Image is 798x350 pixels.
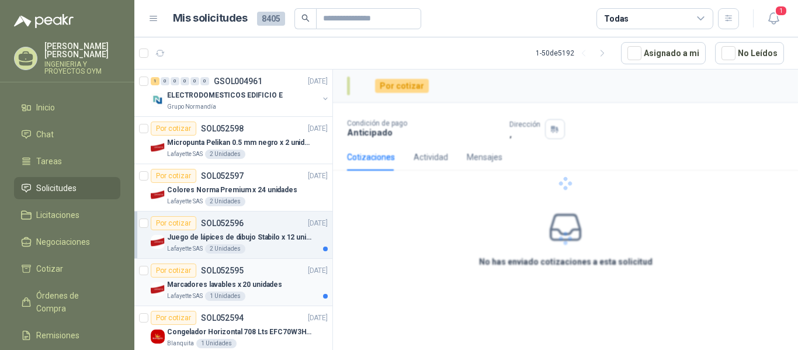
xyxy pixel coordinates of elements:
div: 0 [190,77,199,85]
span: Cotizar [36,262,63,275]
img: Company Logo [151,330,165,344]
span: Negociaciones [36,235,90,248]
p: [DATE] [308,218,328,229]
button: 1 [763,8,784,29]
p: INGENIERIA Y PROYECTOS OYM [44,61,120,75]
a: Chat [14,123,120,145]
div: 0 [171,77,179,85]
p: ELECTRODOMESTICOS EDIFICIO E [167,90,283,101]
span: Inicio [36,101,55,114]
span: Solicitudes [36,182,77,195]
a: Órdenes de Compra [14,285,120,320]
span: Órdenes de Compra [36,289,109,315]
p: SOL052597 [201,172,244,180]
a: Negociaciones [14,231,120,253]
p: SOL052596 [201,219,244,227]
div: 1 Unidades [205,292,245,301]
a: Remisiones [14,324,120,346]
div: 2 Unidades [205,150,245,159]
p: Micropunta Pelikan 0.5 mm negro x 2 unidades [167,137,313,148]
p: Blanquita [167,339,194,348]
p: Lafayette SAS [167,292,203,301]
p: Marcadores lavables x 20 unidades [167,279,282,290]
div: 1 [151,77,159,85]
span: Tareas [36,155,62,168]
p: [DATE] [308,313,328,324]
a: Licitaciones [14,204,120,226]
p: [DATE] [308,171,328,182]
p: SOL052598 [201,124,244,133]
div: 1 Unidades [196,339,237,348]
img: Company Logo [151,235,165,249]
a: Por cotizarSOL052595[DATE] Company LogoMarcadores lavables x 20 unidadesLafayette SAS1 Unidades [134,259,332,306]
img: Company Logo [151,140,165,154]
p: Grupo Normandía [167,102,216,112]
span: Chat [36,128,54,141]
a: Inicio [14,96,120,119]
img: Company Logo [151,93,165,107]
a: Por cotizarSOL052597[DATE] Company LogoColores Norma Premium x 24 unidadesLafayette SAS2 Unidades [134,164,332,212]
p: GSOL004961 [214,77,262,85]
p: [DATE] [308,123,328,134]
p: Juego de lápices de dibujo Stabilo x 12 unidades [167,232,313,243]
p: Lafayette SAS [167,244,203,254]
a: 1 0 0 0 0 0 GSOL004961[DATE] Company LogoELECTRODOMESTICOS EDIFICIO EGrupo Normandía [151,74,330,112]
h1: Mis solicitudes [173,10,248,27]
div: Todas [604,12,629,25]
div: Por cotizar [151,216,196,230]
div: 2 Unidades [205,197,245,206]
a: Por cotizarSOL052596[DATE] Company LogoJuego de lápices de dibujo Stabilo x 12 unidadesLafayette ... [134,212,332,259]
div: 0 [181,77,189,85]
img: Logo peakr [14,14,74,28]
div: 2 Unidades [205,244,245,254]
span: Remisiones [36,329,79,342]
div: 0 [161,77,169,85]
p: Lafayette SAS [167,197,203,206]
span: 8405 [257,12,285,26]
p: SOL052594 [201,314,244,322]
a: Solicitudes [14,177,120,199]
div: Por cotizar [151,311,196,325]
p: Lafayette SAS [167,150,203,159]
button: Asignado a mi [621,42,706,64]
p: Congelador Horizontal 708 Lts EFC70W3HTW Blanco Modelo EFC70W3HTW Código 501967 [167,327,313,338]
a: Por cotizarSOL052598[DATE] Company LogoMicropunta Pelikan 0.5 mm negro x 2 unidadesLafayette SAS2... [134,117,332,164]
div: 0 [200,77,209,85]
p: Colores Norma Premium x 24 unidades [167,185,297,196]
a: Tareas [14,150,120,172]
button: No Leídos [715,42,784,64]
span: search [301,14,310,22]
span: Licitaciones [36,209,79,221]
div: Por cotizar [151,169,196,183]
img: Company Logo [151,188,165,202]
p: SOL052595 [201,266,244,275]
div: Por cotizar [151,122,196,136]
a: Cotizar [14,258,120,280]
p: [DATE] [308,76,328,87]
img: Company Logo [151,282,165,296]
span: 1 [775,5,787,16]
p: [PERSON_NAME] [PERSON_NAME] [44,42,120,58]
div: Por cotizar [151,264,196,278]
div: 1 - 50 de 5192 [536,44,612,63]
p: [DATE] [308,265,328,276]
